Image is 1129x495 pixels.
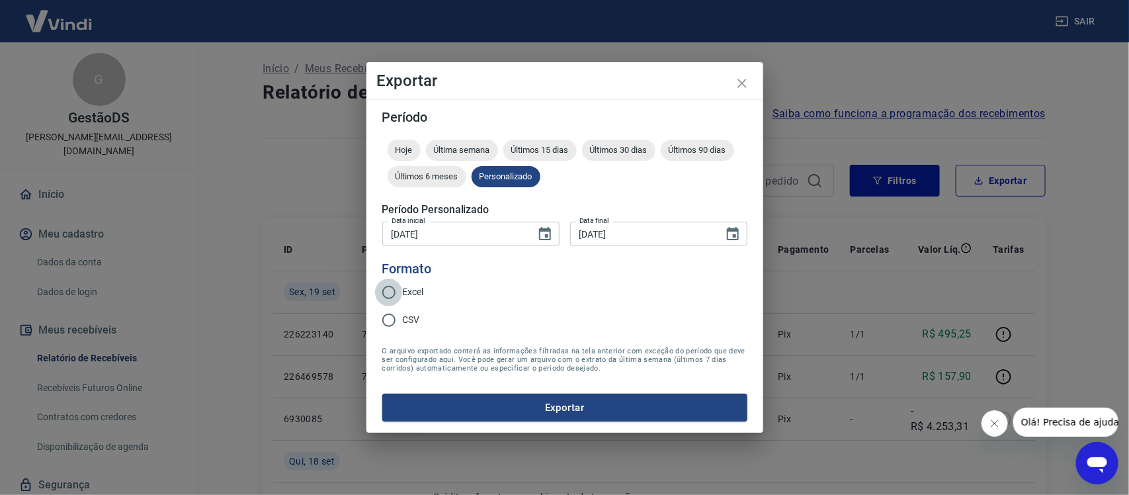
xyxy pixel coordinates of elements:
[403,313,420,327] span: CSV
[472,166,540,187] div: Personalizado
[503,140,577,161] div: Últimos 15 dias
[8,9,111,20] span: Olá! Precisa de ajuda?
[382,111,747,124] h5: Período
[377,73,753,89] h4: Exportar
[503,145,577,155] span: Últimos 15 dias
[382,259,432,279] legend: Formato
[382,394,747,422] button: Exportar
[1013,408,1118,437] iframe: Mensagem da empresa
[582,140,655,161] div: Últimos 30 dias
[472,171,540,181] span: Personalizado
[388,145,421,155] span: Hoje
[661,140,734,161] div: Últimos 90 dias
[661,145,734,155] span: Últimos 90 dias
[388,166,466,187] div: Últimos 6 meses
[532,221,558,247] button: Choose date, selected date is 18 de set de 2025
[570,222,714,246] input: DD/MM/YYYY
[426,145,498,155] span: Última semana
[726,67,758,99] button: close
[382,347,747,373] span: O arquivo exportado conterá as informações filtradas na tela anterior com exceção do período que ...
[388,171,466,181] span: Últimos 6 meses
[426,140,498,161] div: Última semana
[982,410,1008,437] iframe: Fechar mensagem
[382,203,747,216] h5: Período Personalizado
[720,221,746,247] button: Choose date, selected date is 19 de set de 2025
[403,285,424,299] span: Excel
[1076,442,1118,484] iframe: Botão para abrir a janela de mensagens
[582,145,655,155] span: Últimos 30 dias
[579,216,609,226] label: Data final
[388,140,421,161] div: Hoje
[392,216,425,226] label: Data inicial
[382,222,526,246] input: DD/MM/YYYY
